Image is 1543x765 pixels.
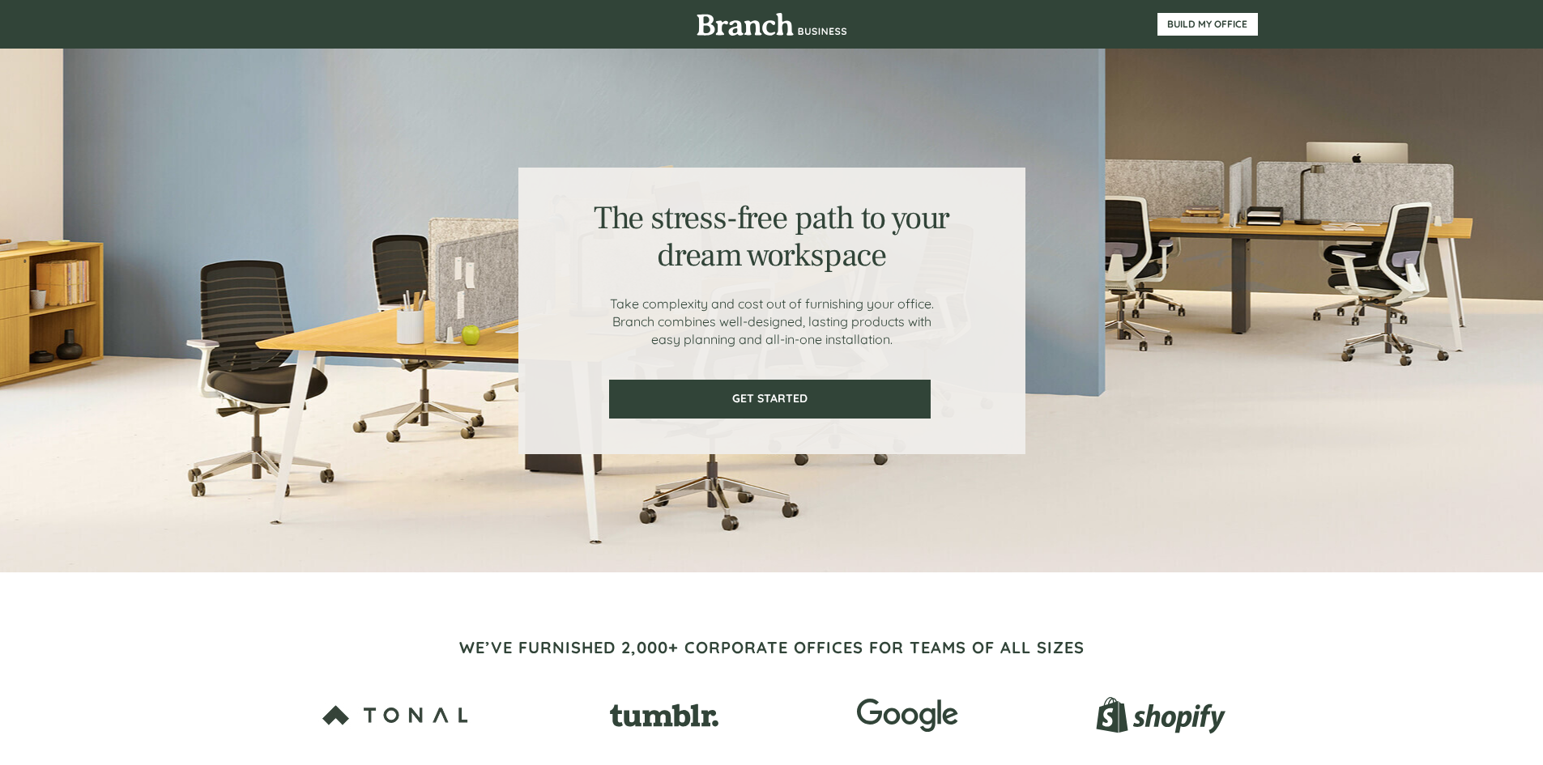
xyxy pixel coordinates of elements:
[609,380,931,419] a: GET STARTED
[610,295,934,347] span: Take complexity and cost out of furnishing your office. Branch combines well-designed, lasting pr...
[611,392,929,406] span: GET STARTED
[1157,19,1258,30] span: BUILD MY OFFICE
[1157,13,1258,36] a: BUILD MY OFFICE
[459,637,1085,657] span: WE’VE FURNISHED 2,000+ CORPORATE OFFICES FOR TEAMS OF ALL SIZES
[594,198,949,276] span: The stress-free path to your dream workspace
